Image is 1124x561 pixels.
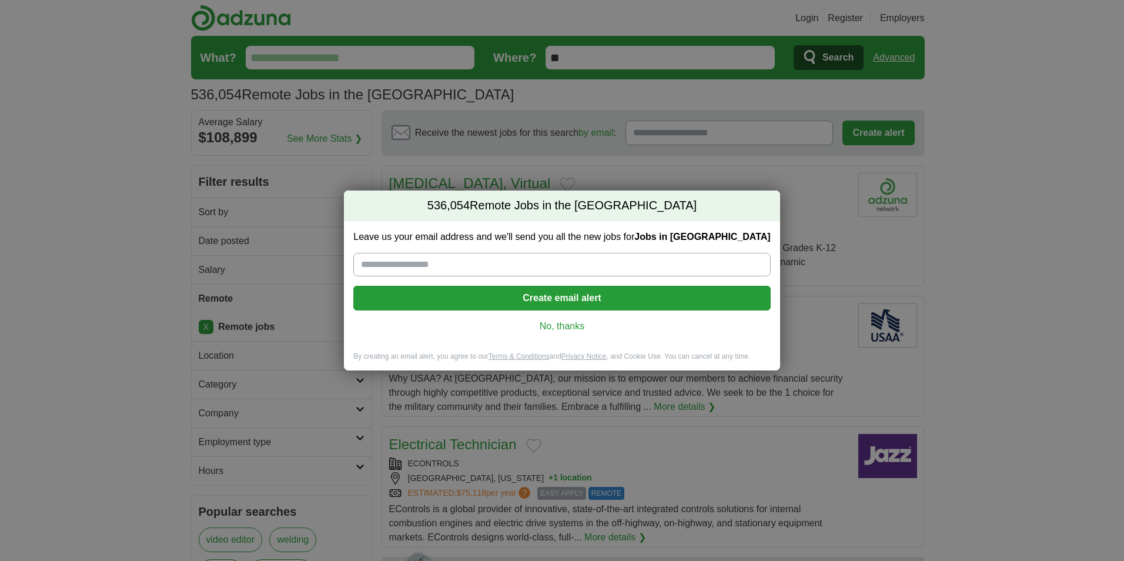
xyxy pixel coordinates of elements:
a: No, thanks [363,320,761,333]
button: Create email alert [353,286,770,310]
strong: Jobs in [GEOGRAPHIC_DATA] [634,232,770,242]
h2: Remote Jobs in the [GEOGRAPHIC_DATA] [344,191,780,221]
div: By creating an email alert, you agree to our and , and Cookie Use. You can cancel at any time. [344,352,780,371]
a: Terms & Conditions [489,352,550,360]
label: Leave us your email address and we'll send you all the new jobs for [353,231,770,243]
a: Privacy Notice [561,352,607,360]
span: 536,054 [427,198,470,214]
